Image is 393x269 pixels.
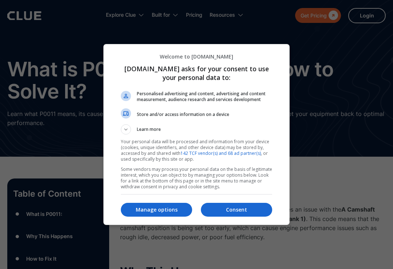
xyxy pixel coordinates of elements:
span: Learn more [137,126,161,134]
button: Consent [201,203,272,217]
div: getclue.com asks for your consent to use your personal data to: [103,44,290,225]
p: Welcome to [DOMAIN_NAME] [121,53,272,60]
button: Learn more [121,124,272,134]
p: Your personal data will be processed and information from your device (cookies, unique identifier... [121,139,272,162]
p: Consent [201,206,272,213]
span: Personalised advertising and content, advertising and content measurement, audience research and ... [137,91,272,103]
h1: [DOMAIN_NAME] asks for your consent to use your personal data to: [121,64,272,82]
span: Store and/or access information on a device [137,112,272,117]
p: Some vendors may process your personal data on the basis of legitimate interest, which you can ob... [121,166,272,190]
a: 142 TCF vendor(s) and 68 ad partner(s) [180,150,261,156]
p: Manage options [121,206,192,213]
button: Manage options [121,203,192,217]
